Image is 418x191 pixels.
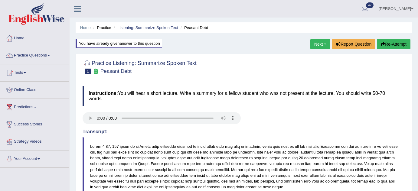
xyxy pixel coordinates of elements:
[0,82,69,97] a: Online Class
[179,25,208,31] li: Peasant Debt
[332,39,375,49] button: Report Question
[92,25,111,31] li: Practice
[85,69,91,74] span: 1
[83,86,405,106] h4: You will hear a short lecture. Write a summary for a fellow student who was not present at the le...
[366,2,374,8] span: 42
[76,39,162,48] div: You have already given answer to this question
[0,64,69,79] a: Tests
[93,69,99,74] small: Exam occurring question
[0,116,69,131] a: Success Stories
[0,133,69,148] a: Strategy Videos
[377,39,410,49] button: Re-Attempt
[100,68,132,74] small: Peasant Debt
[89,91,118,96] b: Instructions:
[80,25,91,30] a: Home
[117,25,178,30] a: Listening: Summarize Spoken Text
[0,99,69,114] a: Predictions
[0,30,69,45] a: Home
[83,129,405,134] h4: Transcript:
[83,59,197,74] h2: Practice Listening: Summarize Spoken Text
[310,39,330,49] a: Next »
[0,47,69,62] a: Practice Questions
[0,151,69,166] a: Your Account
